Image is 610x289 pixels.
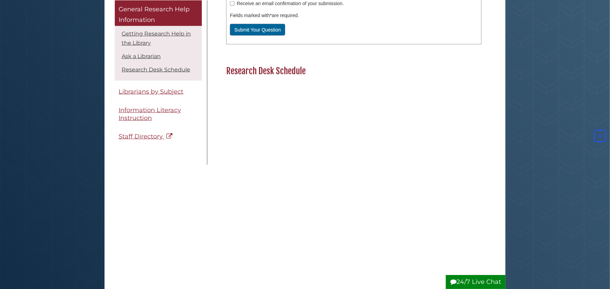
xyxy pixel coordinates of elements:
[115,129,202,144] a: Staff Directory
[115,103,202,126] a: Information Literacy Instruction
[115,84,202,99] a: Librarians by Subject
[223,66,485,77] h2: Research Desk Schedule
[230,1,234,6] input: Receive an email confirmation of your submission.
[230,12,478,19] div: Fields marked with are required.
[119,133,163,140] span: Staff Directory
[122,53,161,59] a: Ask a Librarian
[122,66,190,73] a: Research Desk Schedule
[446,275,505,289] button: 24/7 Live Chat
[122,30,191,46] a: Getting Research Help in the Library
[119,88,183,95] span: Librarians by Subject
[230,24,285,36] button: Submit Your Question
[119,5,190,24] span: General Research Help Information
[592,132,608,140] a: Back to Top
[119,106,181,122] span: Information Literacy Instruction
